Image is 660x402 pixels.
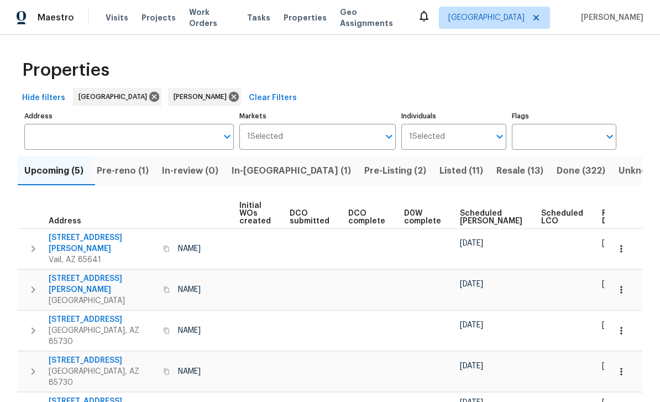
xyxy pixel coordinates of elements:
[460,362,483,370] span: [DATE]
[340,7,404,29] span: Geo Assignments
[460,321,483,329] span: [DATE]
[49,366,156,388] span: [GEOGRAPHIC_DATA], AZ 85730
[364,163,426,179] span: Pre-Listing (2)
[496,163,543,179] span: Resale (13)
[409,132,445,142] span: 1 Selected
[512,113,616,119] label: Flags
[174,91,231,102] span: [PERSON_NAME]
[602,321,625,329] span: [DATE]
[602,129,617,144] button: Open
[22,91,65,105] span: Hide filters
[49,232,156,254] span: [STREET_ADDRESS][PERSON_NAME]
[49,295,156,306] span: [GEOGRAPHIC_DATA]
[18,88,70,108] button: Hide filters
[348,210,385,225] span: DCO complete
[24,113,234,119] label: Address
[541,210,583,225] span: Scheduled LCO
[49,325,156,347] span: [GEOGRAPHIC_DATA], AZ 85730
[602,239,625,247] span: [DATE]
[460,210,522,225] span: Scheduled [PERSON_NAME]
[602,210,626,225] span: Ready Date
[162,163,218,179] span: In-review (0)
[49,355,156,366] span: [STREET_ADDRESS]
[142,12,176,23] span: Projects
[49,273,156,295] span: [STREET_ADDRESS][PERSON_NAME]
[439,163,483,179] span: Listed (11)
[22,65,109,76] span: Properties
[401,113,506,119] label: Individuals
[49,254,156,265] span: Vail, AZ 85641
[78,91,151,102] span: [GEOGRAPHIC_DATA]
[219,129,235,144] button: Open
[24,163,83,179] span: Upcoming (5)
[239,202,271,225] span: Initial WOs created
[381,129,397,144] button: Open
[189,7,234,29] span: Work Orders
[239,113,396,119] label: Markets
[244,88,301,108] button: Clear Filters
[557,163,605,179] span: Done (322)
[247,132,283,142] span: 1 Selected
[249,91,297,105] span: Clear Filters
[168,88,241,106] div: [PERSON_NAME]
[290,210,329,225] span: DCO submitted
[602,280,625,288] span: [DATE]
[247,14,270,22] span: Tasks
[49,314,156,325] span: [STREET_ADDRESS]
[97,163,149,179] span: Pre-reno (1)
[232,163,351,179] span: In-[GEOGRAPHIC_DATA] (1)
[492,129,507,144] button: Open
[460,239,483,247] span: [DATE]
[577,12,643,23] span: [PERSON_NAME]
[49,217,81,225] span: Address
[404,210,441,225] span: D0W complete
[106,12,128,23] span: Visits
[460,280,483,288] span: [DATE]
[602,362,625,370] span: [DATE]
[38,12,74,23] span: Maestro
[284,12,327,23] span: Properties
[73,88,161,106] div: [GEOGRAPHIC_DATA]
[448,12,525,23] span: [GEOGRAPHIC_DATA]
